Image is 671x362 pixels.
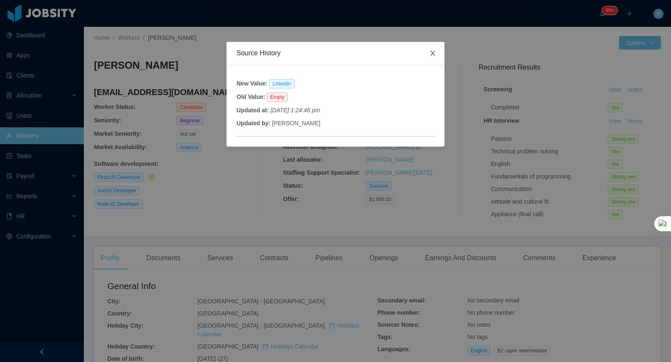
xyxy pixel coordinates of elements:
[429,50,436,57] i: icon: close
[237,119,434,128] div: [PERSON_NAME]
[237,93,265,100] b: Old Value:
[270,107,320,114] i: [DATE] 1:24:46 pm
[237,49,434,58] div: Source History
[237,120,270,127] b: Updated by:
[421,42,445,65] button: Close
[269,79,295,88] span: Linkedin
[237,80,268,87] b: New Value:
[237,107,269,114] b: Updated at:
[267,93,288,102] span: Empty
